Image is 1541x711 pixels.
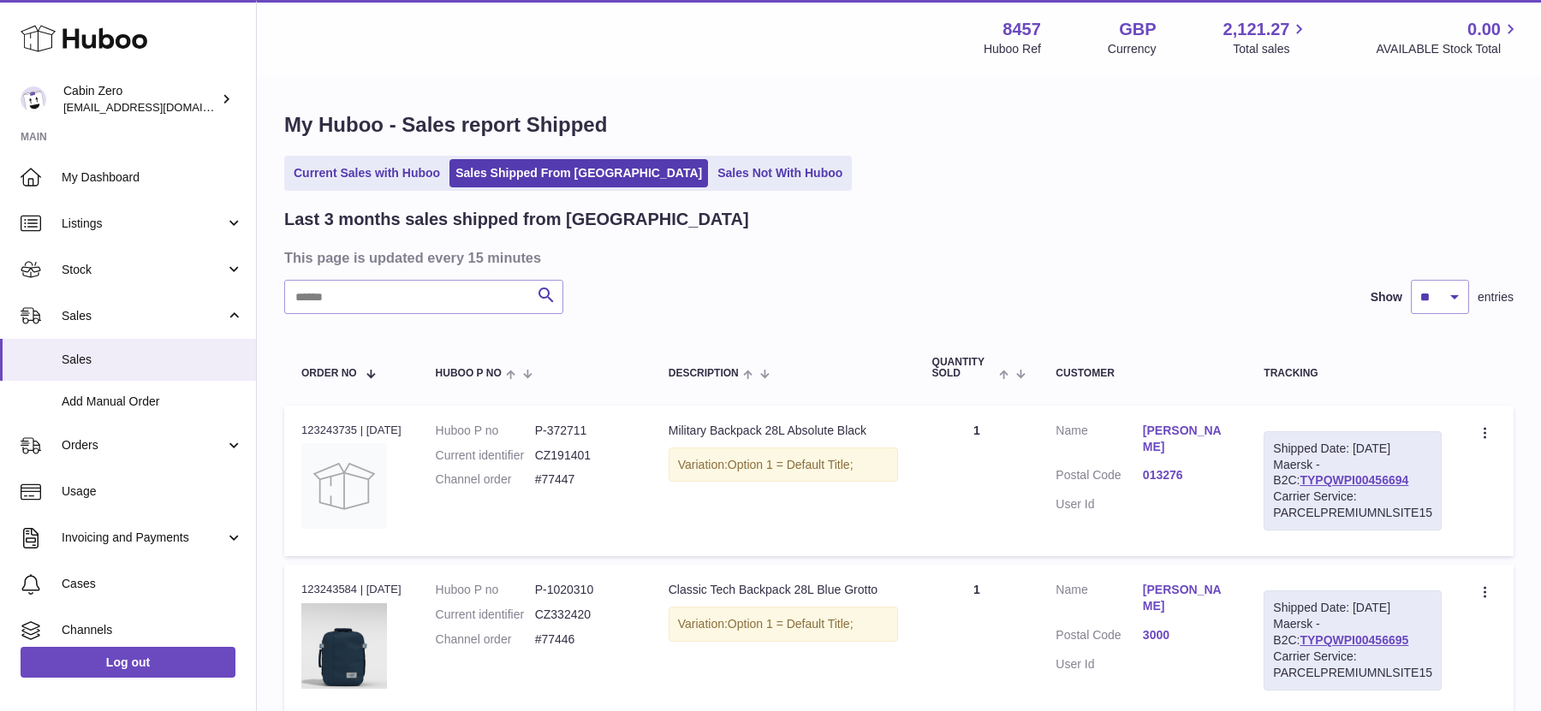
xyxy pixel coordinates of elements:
[284,248,1509,267] h3: This page is updated every 15 minutes
[436,582,535,598] dt: Huboo P no
[62,622,243,638] span: Channels
[984,41,1041,57] div: Huboo Ref
[669,607,898,642] div: Variation:
[436,368,502,379] span: Huboo P no
[1143,467,1229,483] a: 013276
[711,159,848,187] a: Sales Not With Huboo
[62,483,243,500] span: Usage
[669,582,898,598] div: Classic Tech Backpack 28L Blue Grotto
[1467,18,1501,41] span: 0.00
[301,443,387,529] img: no-photo.jpg
[1273,600,1432,616] div: Shipped Date: [DATE]
[1143,582,1229,614] a: [PERSON_NAME]
[62,437,225,453] span: Orders
[1056,656,1142,672] dt: User Id
[284,111,1514,139] h1: My Huboo - Sales report Shipped
[62,216,225,232] span: Listings
[1273,649,1432,681] div: Carrier Service: PARCELPREMIUMNLSITE15
[1143,423,1229,455] a: [PERSON_NAME]
[62,308,225,324] span: Sales
[728,617,854,631] span: Option 1 = Default Title;
[1376,41,1520,57] span: AVAILABLE Stock Total
[62,262,225,278] span: Stock
[535,607,634,623] dd: CZ332420
[1264,368,1442,379] div: Tracking
[1056,496,1142,513] dt: User Id
[1264,590,1442,690] div: Maersk - B2C:
[21,86,46,112] img: huboo@cabinzero.com
[915,406,1039,556] td: 1
[1056,627,1142,648] dt: Postal Code
[1371,289,1402,305] label: Show
[1478,289,1514,305] span: entries
[1273,489,1432,521] div: Carrier Service: PARCELPREMIUMNLSITE15
[1056,368,1229,379] div: Customer
[436,447,535,464] dt: Current identifier
[62,394,243,410] span: Add Manual Order
[62,576,243,592] span: Cases
[535,582,634,598] dd: P-1020310
[535,423,634,439] dd: P-372711
[535,447,634,464] dd: CZ191401
[535,471,634,488] dd: #77447
[63,100,252,114] span: [EMAIL_ADDRESS][DOMAIN_NAME]
[1223,18,1310,57] a: 2,121.27 Total sales
[288,159,446,187] a: Current Sales with Huboo
[669,423,898,439] div: Military Backpack 28L Absolute Black
[1108,41,1157,57] div: Currency
[728,458,854,471] span: Option 1 = Default Title;
[436,607,535,623] dt: Current identifier
[1233,41,1309,57] span: Total sales
[1143,627,1229,643] a: 3000
[1273,441,1432,457] div: Shipped Date: [DATE]
[63,83,217,116] div: Cabin Zero
[1056,467,1142,488] dt: Postal Code
[436,471,535,488] dt: Channel order
[436,631,535,648] dt: Channel order
[669,368,739,379] span: Description
[301,603,387,689] img: CLASSIC-TECH-2024-BLUE-GROTTO-FRONT.jpg
[1376,18,1520,57] a: 0.00 AVAILABLE Stock Total
[62,352,243,368] span: Sales
[1003,18,1041,41] strong: 8457
[1300,473,1408,487] a: TYPQWPI00456694
[932,357,995,379] span: Quantity Sold
[62,530,225,546] span: Invoicing and Payments
[669,447,898,483] div: Variation:
[62,169,243,186] span: My Dashboard
[449,159,708,187] a: Sales Shipped From [GEOGRAPHIC_DATA]
[1056,423,1142,459] dt: Name
[1056,582,1142,619] dt: Name
[1300,633,1408,647] a: TYPQWPI00456695
[1119,18,1156,41] strong: GBP
[436,423,535,439] dt: Huboo P no
[535,631,634,648] dd: #77446
[21,647,235,678] a: Log out
[1264,431,1442,530] div: Maersk - B2C:
[301,582,402,597] div: 123243584 | [DATE]
[301,368,357,379] span: Order No
[301,423,402,438] div: 123243735 | [DATE]
[1223,18,1290,41] span: 2,121.27
[284,208,749,231] h2: Last 3 months sales shipped from [GEOGRAPHIC_DATA]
